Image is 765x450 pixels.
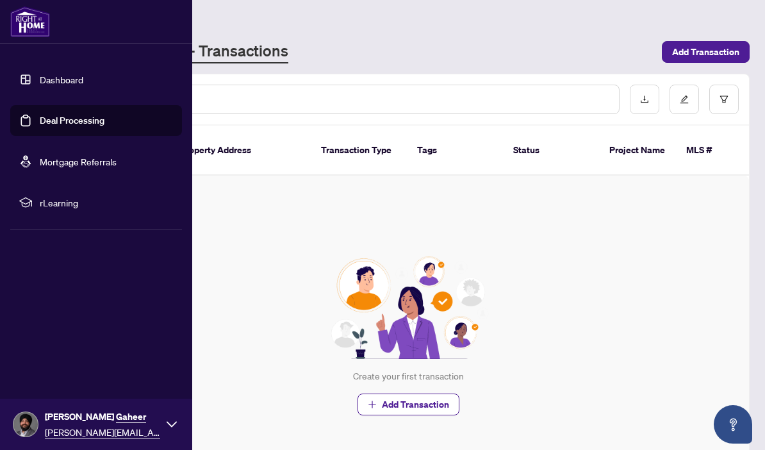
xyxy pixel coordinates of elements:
button: edit [670,85,699,114]
span: rLearning [40,196,173,210]
div: Create your first transaction [353,369,464,383]
button: Open asap [714,405,752,444]
button: Add Transaction [662,41,750,63]
th: Project Name [599,126,676,176]
span: download [640,95,649,104]
img: Null State Icon [325,256,491,359]
a: Dashboard [40,74,83,85]
th: Tags [407,126,503,176]
span: Add Transaction [382,394,449,415]
th: Status [503,126,599,176]
th: Transaction Type [311,126,407,176]
th: MLS # [676,126,753,176]
button: filter [709,85,739,114]
span: plus [368,400,377,409]
button: download [630,85,659,114]
span: [PERSON_NAME] [45,410,160,424]
img: logo [10,6,50,37]
button: Add Transaction [358,394,459,415]
img: Profile Icon [13,412,38,437]
a: Deal Processing [40,115,104,126]
th: Property Address [170,126,311,176]
span: edit [680,95,689,104]
a: Mortgage Referrals [40,156,117,167]
span: Add Transaction [672,42,739,62]
span: filter [720,95,728,104]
